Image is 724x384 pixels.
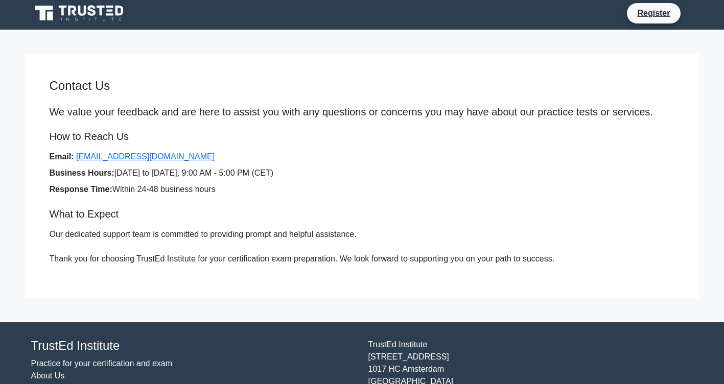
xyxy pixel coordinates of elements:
[31,371,65,380] a: About Us
[50,183,675,196] li: Within 24-48 business hours
[50,79,675,93] h4: Contact Us
[76,152,215,161] a: [EMAIL_ADDRESS][DOMAIN_NAME]
[50,208,675,220] h5: What to Expect
[50,130,675,142] h5: How to Reach Us
[50,106,675,118] p: We value your feedback and are here to assist you with any questions or concerns you may have abo...
[50,228,675,241] p: Our dedicated support team is committed to providing prompt and helpful assistance.
[50,167,675,179] li: [DATE] to [DATE], 9:00 AM - 5:00 PM (CET)
[50,185,112,194] strong: Response Time:
[50,152,74,161] strong: Email:
[50,169,114,177] strong: Business Hours:
[31,339,356,353] h4: TrustEd Institute
[50,253,675,265] p: Thank you for choosing TrustEd Institute for your certification exam preparation. We look forward...
[31,359,173,368] a: Practice for your certification and exam
[631,7,676,19] a: Register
